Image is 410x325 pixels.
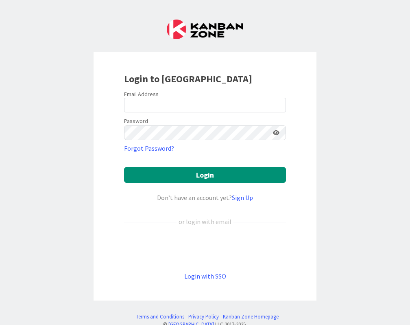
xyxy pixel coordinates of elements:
a: Privacy Policy [188,313,219,321]
label: Password [124,117,148,125]
a: Kanban Zone Homepage [223,313,279,321]
div: Don’t have an account yet? [124,193,286,202]
a: Terms and Conditions [136,313,184,321]
a: Login with SSO [184,272,226,280]
a: Sign Up [232,193,253,202]
b: Login to [GEOGRAPHIC_DATA] [124,72,252,85]
iframe: Sign in with Google Button [120,240,290,258]
div: or login with email [177,217,233,226]
button: Login [124,167,286,183]
label: Email Address [124,90,159,98]
img: Kanban Zone [167,20,243,39]
a: Forgot Password? [124,143,174,153]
